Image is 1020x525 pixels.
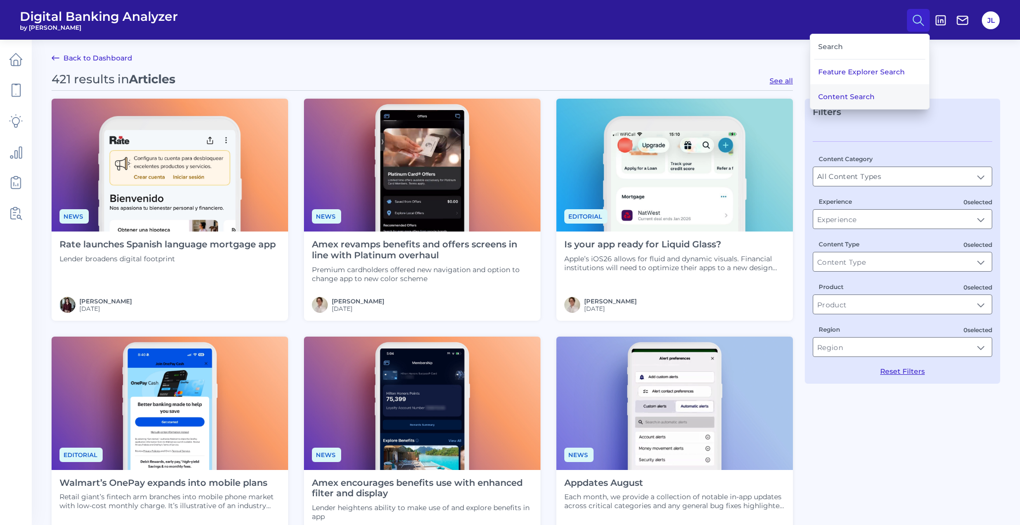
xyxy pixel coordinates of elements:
img: News - Phone.png [304,99,540,232]
span: Articles [129,72,176,86]
h4: Amex revamps benefits and offers screens in line with Platinum overhaul [312,239,533,261]
input: Product [813,295,992,314]
span: by [PERSON_NAME] [20,24,178,31]
p: Apple’s iOS26 allows for fluid and dynamic visuals. Financial institutions will need to optimize ... [564,254,785,272]
a: Editorial [60,450,103,459]
label: Region [819,326,840,333]
img: News - Phone Zoom In.png [52,99,288,232]
label: Experience [819,198,852,205]
span: News [312,448,341,462]
img: RNFetchBlobTmp_0b8yx2vy2p867rz195sbp4h.png [60,297,75,313]
label: Product [819,283,843,291]
a: News [312,211,341,221]
span: Editorial [564,209,607,224]
span: Digital Banking Analyzer [20,9,178,24]
p: Lender heightens ability to make use of and explore benefits in app [312,503,533,521]
label: Content Type [819,240,859,248]
span: Filters [813,107,841,117]
span: Editorial [60,448,103,462]
button: Content Search [810,84,929,109]
div: 421 results in [52,72,176,86]
a: [PERSON_NAME] [584,297,637,305]
p: Lender broadens digital footprint [60,254,276,263]
button: JL [982,11,1000,29]
a: News [312,450,341,459]
h4: Is your app ready for Liquid Glass? [564,239,785,250]
p: Retail giant’s fintech arm branches into mobile phone market with low-cost monthly charge. It’s i... [60,492,280,510]
a: Back to Dashboard [52,52,132,64]
img: Editorial - Phone Zoom In.png [556,99,793,232]
span: [DATE] [79,305,132,312]
a: [PERSON_NAME] [332,297,384,305]
img: News - Phone (3).png [52,337,288,469]
button: Reset Filters [880,367,925,376]
h4: Walmart’s OnePay expands into mobile plans [60,478,280,489]
h4: Rate launches Spanish language mortgage app [60,239,276,250]
a: Editorial [564,211,607,221]
input: Experience [813,210,992,229]
span: News [60,209,89,224]
span: [DATE] [584,305,637,312]
h4: Appdates August [564,478,785,489]
img: MIchael McCaw [564,297,580,313]
span: News [312,209,341,224]
span: News [564,448,594,462]
a: [PERSON_NAME] [79,297,132,305]
h4: Amex encourages benefits use with enhanced filter and display [312,478,533,499]
a: News [60,211,89,221]
label: Content Category [819,155,873,163]
input: Content Type [813,252,992,271]
img: Appdates - Phone.png [556,337,793,469]
div: Search [814,34,925,59]
a: News [564,450,594,459]
span: [DATE] [332,305,384,312]
input: Region [813,338,992,356]
img: News - Phone (4).png [304,337,540,469]
p: Premium cardholders offered new navigation and option to change app to new color scheme [312,265,533,283]
p: Each month, we provide a collection of notable in-app updates across critical categories and any ... [564,492,785,510]
button: See all [770,76,793,85]
img: MIchael McCaw [312,297,328,313]
button: Feature Explorer Search [810,59,929,84]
